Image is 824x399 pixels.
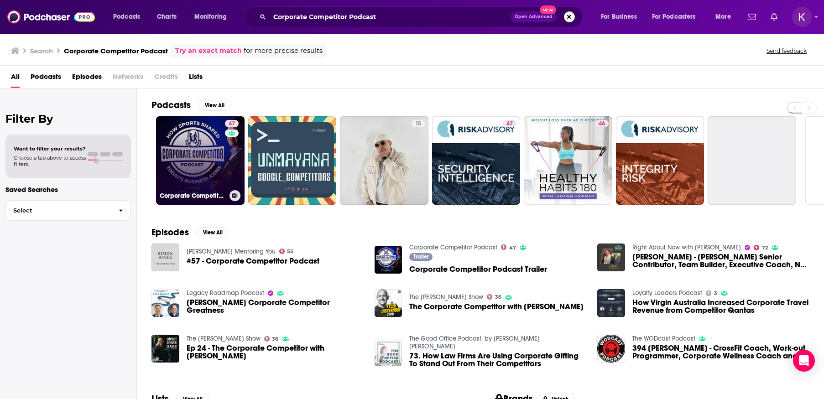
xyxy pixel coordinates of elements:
[187,299,364,314] a: Don Yaeger Corporate Competitor Greatness
[432,116,521,205] a: 47
[412,120,425,127] a: 15
[599,119,605,129] span: 46
[652,10,696,23] span: For Podcasters
[187,257,319,265] a: #57 - Corporate Competitor Podcast
[509,246,516,250] span: 47
[409,293,483,301] a: The Tyler Dickerhoof Show
[597,335,625,363] a: 394 Jessica Suver - CrossFit Coach, Work-out Programmer, Corporate Wellness Coach and Former Game...
[187,344,364,360] span: Ep 24 - The Corporate Competitor with [PERSON_NAME]
[156,116,245,205] a: 47Corporate Competitor Podcast
[632,344,809,360] span: 394 [PERSON_NAME] - CrossFit Coach, Work-out Programmer, Corporate Wellness Coach and Former Game...
[5,112,131,125] h2: Filter By
[744,9,760,25] a: Show notifications dropdown
[175,46,242,56] a: Try an exact match
[151,335,179,363] img: Ep 24 - The Corporate Competitor with Don Yaeger
[503,120,516,127] a: 47
[632,253,809,269] span: [PERSON_NAME] - [PERSON_NAME] Senior Contributor, Team Builder, Executive Coach, NY Times Best-se...
[188,10,239,24] button: open menu
[194,10,227,23] span: Monitoring
[151,227,229,238] a: EpisodesView All
[632,289,702,297] a: Loyalty Leaders Podcast
[154,69,178,88] span: Credits
[187,248,276,255] a: Simon Sinek Mentoring You
[11,69,20,88] a: All
[632,299,809,314] a: How Virgin Australia Increased Corporate Travel Revenue from Competitor Qantas
[151,244,179,271] img: #57 - Corporate Competitor Podcast
[601,10,637,23] span: For Business
[198,100,231,111] button: View All
[272,337,278,341] span: 36
[409,244,497,251] a: Corporate Competitor Podcast
[764,47,809,55] button: Send feedback
[151,227,189,238] h2: Episodes
[113,10,140,23] span: Podcasts
[632,344,809,360] a: 394 Jessica Suver - CrossFit Coach, Work-out Programmer, Corporate Wellness Coach and Former Game...
[409,303,584,311] span: The Corporate Competitor with [PERSON_NAME]
[229,119,235,129] span: 47
[487,294,501,300] a: 36
[409,352,586,368] a: 73. How Law Firms Are Using Corporate Gifting To Stand Out From Their Competitors
[14,155,86,167] span: Choose a tab above to access filters.
[189,69,203,88] a: Lists
[792,7,812,27] span: Logged in as kwignall
[709,10,742,24] button: open menu
[632,335,695,342] a: The WODcast Podcast
[196,227,229,238] button: View All
[511,11,557,22] button: Open AdvancedNew
[646,10,709,24] button: open menu
[632,253,809,269] a: Don Yaeger - Forbes Senior Contributor, Team Builder, Executive Coach, NY Times Best-selling Auth...
[792,7,812,27] img: User Profile
[762,246,768,250] span: 72
[30,47,53,55] h3: Search
[160,192,226,200] h3: Corporate Competitor Podcast
[714,291,717,295] span: 3
[151,289,179,317] img: Don Yaeger Corporate Competitor Greatness
[253,6,591,27] div: Search podcasts, credits, & more...
[375,289,402,317] img: The Corporate Competitor with Don Yaeger
[409,265,547,273] a: Corporate Competitor Podcast Trailer
[64,47,168,55] h3: Corporate Competitor Podcast
[409,335,540,350] a: The Good Office Podcast, by Marie Mae
[244,46,323,56] span: for more precise results
[413,254,429,259] span: Trailer
[792,7,812,27] button: Show profile menu
[506,119,513,129] span: 47
[793,350,815,372] div: Open Intercom Messenger
[7,8,95,26] a: Podchaser - Follow, Share and Rate Podcasts
[375,246,402,274] img: Corporate Competitor Podcast Trailer
[409,303,584,311] a: The Corporate Competitor with Don Yaeger
[715,10,731,23] span: More
[31,69,61,88] a: Podcasts
[415,119,421,129] span: 15
[151,99,231,111] a: PodcastsView All
[767,9,781,25] a: Show notifications dropdown
[754,245,768,250] a: 72
[187,344,364,360] a: Ep 24 - The Corporate Competitor with Don Yaeger
[225,120,239,127] a: 47
[264,336,279,342] a: 36
[151,99,191,111] h2: Podcasts
[597,244,625,271] img: Don Yaeger - Forbes Senior Contributor, Team Builder, Executive Coach, NY Times Best-selling Auth...
[597,289,625,317] img: How Virgin Australia Increased Corporate Travel Revenue from Competitor Qantas
[5,185,131,194] p: Saved Searches
[495,295,501,299] span: 36
[187,335,261,342] a: The Tyler Dickerhoof Show
[113,69,143,88] span: Networks
[595,120,609,127] a: 46
[375,339,402,367] img: 73. How Law Firms Are Using Corporate Gifting To Stand Out From Their Competitors
[72,69,102,88] a: Episodes
[287,249,293,254] span: 55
